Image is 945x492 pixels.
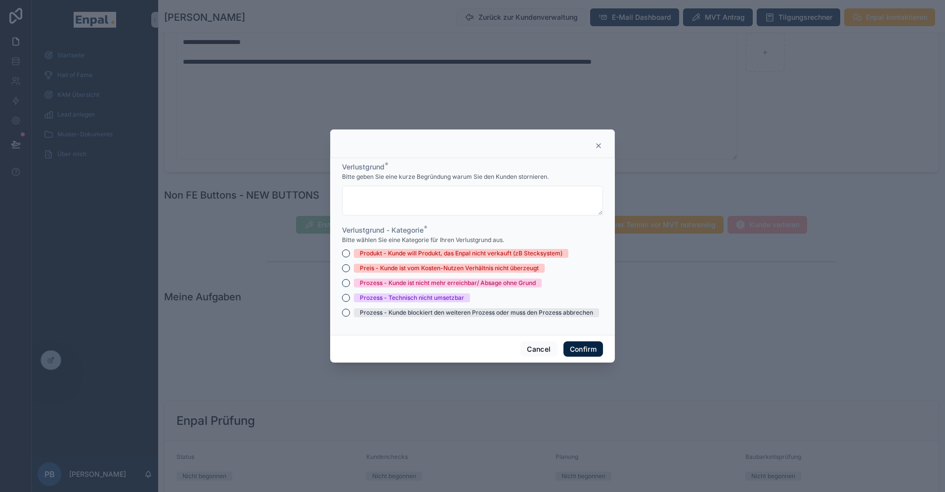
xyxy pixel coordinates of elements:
button: Cancel [520,341,557,357]
div: Prozess - Kunde ist nicht mehr erreichbar/ Absage ohne Grund [360,279,536,287]
div: Prozess - Technisch nicht umsetzbar [360,293,464,302]
div: Preis - Kunde ist vom Kosten-Nutzen Verhältnis nicht überzeugt [360,264,539,273]
button: Confirm [563,341,603,357]
div: Produkt - Kunde will Produkt, das Enpal nicht verkauft (zB Stecksystem) [360,249,562,258]
span: Bitte wählen Sie eine Kategorie für Ihren Verlustgrund aus. [342,236,504,244]
span: Verlustgrund [342,163,385,171]
div: Prozess - Kunde blockiert den weiteren Prozess oder muss den Prozess abbrechen [360,308,593,317]
span: Bitte geben Sie eine kurze Begründung warum Sie den Kunden stornieren. [342,173,549,181]
span: Verlustgrund - Kategorie [342,226,424,234]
